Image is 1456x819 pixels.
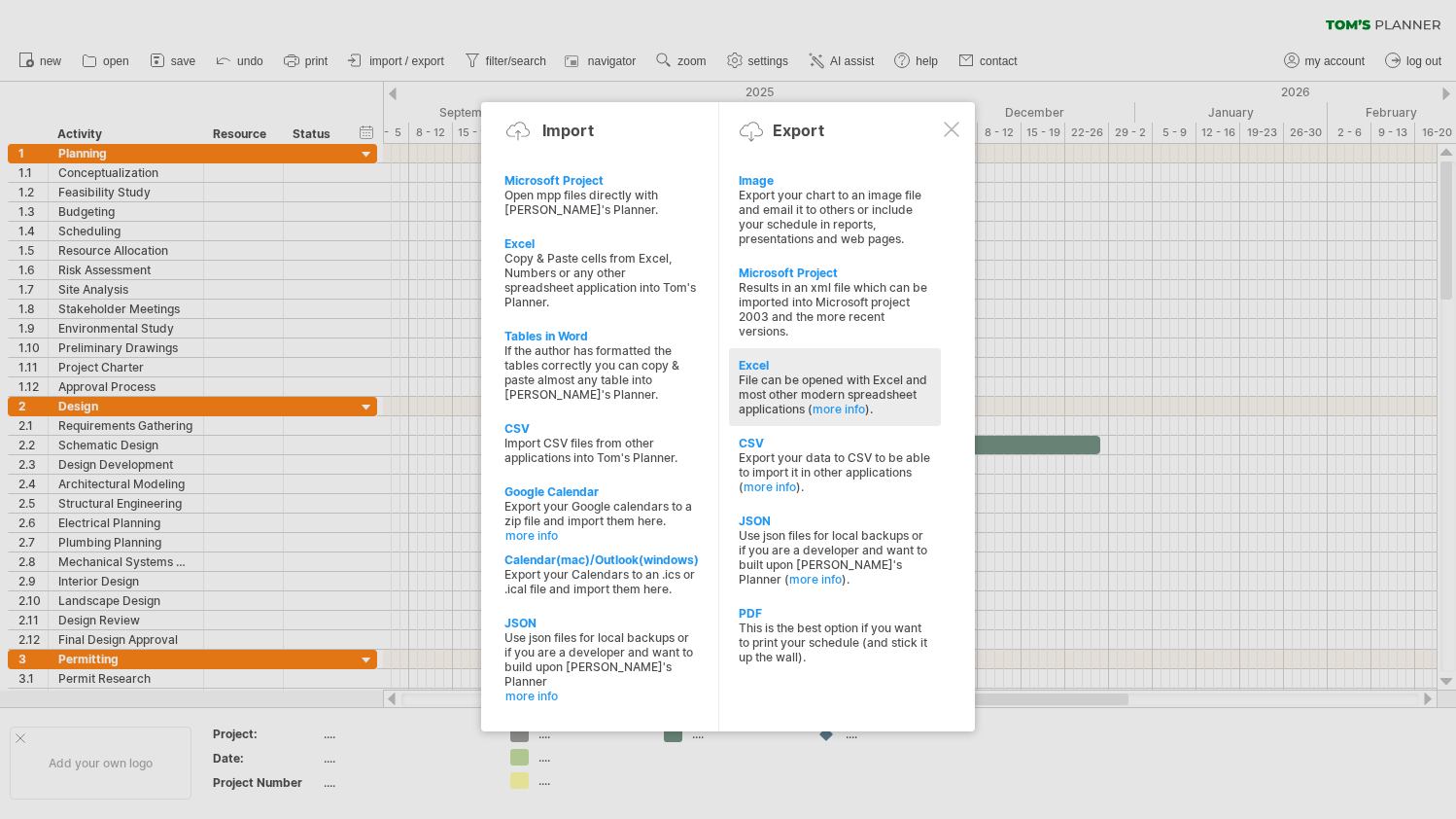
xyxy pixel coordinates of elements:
[739,514,931,528] div: JSON
[739,266,931,280] div: Microsoft Project
[739,528,931,587] div: Use json files for local backups or if you are a developer and want to built upon [PERSON_NAME]'s...
[813,402,865,416] a: more info
[505,528,698,543] a: more info
[542,121,594,140] div: Import
[739,621,931,664] div: This is the best option if you want to print your schedule (and stick it up the wall).
[773,121,824,140] div: Export
[504,251,697,309] div: Copy & Paste cells from Excel, Numbers or any other spreadsheet application into Tom's Planner.
[739,373,931,416] div: File can be opened with Excel and most other modern spreadsheet applications ( ).
[739,188,931,246] div: Export your chart to an image file and email it to others or include your schedule in reports, pr...
[505,689,698,703] a: more info
[739,606,931,621] div: PDF
[744,480,796,494] a: more info
[504,343,697,402] div: If the author has formatted the tables correctly you can copy & paste almost any table into [PERS...
[739,358,931,373] div: Excel
[739,436,931,450] div: CSV
[739,450,931,494] div: Export your data to CSV to be able to import it in other applications ( ).
[789,572,842,587] a: more info
[739,173,931,188] div: Image
[739,280,931,338] div: Results in an xml file which can be imported into Microsoft project 2003 and the more recent vers...
[504,236,697,251] div: Excel
[504,329,697,343] div: Tables in Word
